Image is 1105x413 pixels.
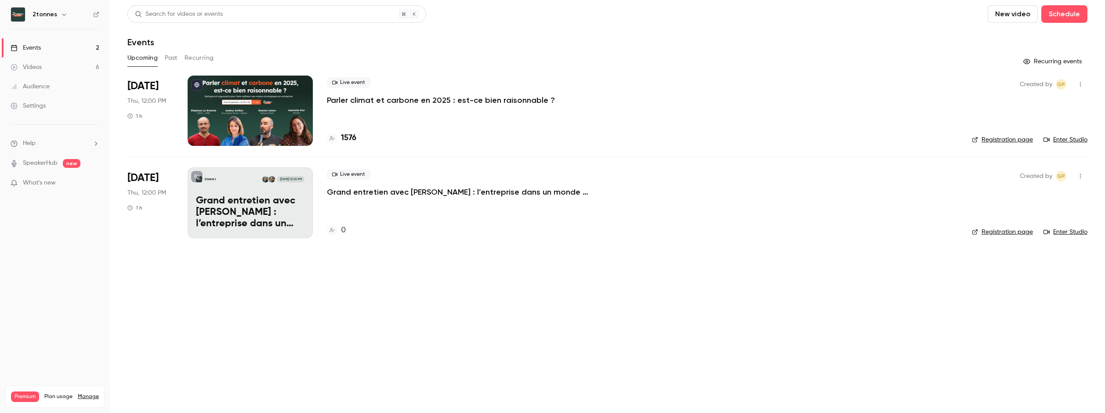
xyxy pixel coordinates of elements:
span: Live event [327,169,370,180]
a: Manage [78,393,99,400]
a: Enter Studio [1043,135,1087,144]
button: Past [165,51,178,65]
h1: Events [127,37,154,47]
div: Events [11,43,41,52]
span: Plan usage [44,393,72,400]
h4: 0 [341,225,346,236]
p: Grand entretien avec [PERSON_NAME] : l’entreprise dans un monde en crises [196,196,304,229]
span: new [63,159,80,168]
a: 1576 [327,132,356,144]
h4: 1576 [341,132,356,144]
span: [DATE] [127,171,159,185]
a: Enter Studio [1043,228,1087,236]
iframe: Noticeable Trigger [89,179,99,187]
a: Parler climat et carbone en 2025 : est-ce bien raisonnable ? [327,95,555,105]
div: Search for videos or events [135,10,223,19]
span: Help [23,139,36,148]
a: Registration page [972,228,1033,236]
li: help-dropdown-opener [11,139,99,148]
button: Recurring events [1019,54,1087,69]
span: Gabrielle Piot [1056,171,1066,181]
div: Videos [11,63,42,72]
div: Oct 16 Thu, 12:00 PM (Europe/Paris) [127,167,174,238]
span: [DATE] 12:00 PM [277,176,304,182]
span: Created by [1020,79,1052,90]
button: Schedule [1041,5,1087,23]
div: 1 h [127,204,142,211]
span: GP [1057,79,1065,90]
span: Live event [327,77,370,88]
span: GP [1057,171,1065,181]
img: Frédéric Mazzella [262,176,268,182]
a: 0 [327,225,346,236]
div: Sep 18 Thu, 12:00 PM (Europe/Paris) [127,76,174,146]
span: Premium [11,391,39,402]
div: Audience [11,82,50,91]
span: Gabrielle Piot [1056,79,1066,90]
img: 2tonnes [11,7,25,22]
a: Grand entretien avec [PERSON_NAME] : l’entreprise dans un monde en crises [327,187,591,197]
span: Thu, 12:00 PM [127,188,166,197]
a: Grand entretien avec Frédéric Mazzella : l’entreprise dans un monde en crises 2tonnesPierre-Alix ... [188,167,313,238]
div: Settings [11,101,46,110]
span: [DATE] [127,79,159,93]
button: Upcoming [127,51,158,65]
span: Created by [1020,171,1052,181]
span: What's new [23,178,56,188]
a: Registration page [972,135,1033,144]
button: New video [988,5,1038,23]
a: SpeakerHub [23,159,58,168]
button: Recurring [185,51,214,65]
p: 2tonnes [204,177,216,181]
img: Pierre-Alix Lloret-Bavai [269,176,275,182]
div: 1 h [127,112,142,120]
h6: 2tonnes [33,10,57,19]
span: Thu, 12:00 PM [127,97,166,105]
